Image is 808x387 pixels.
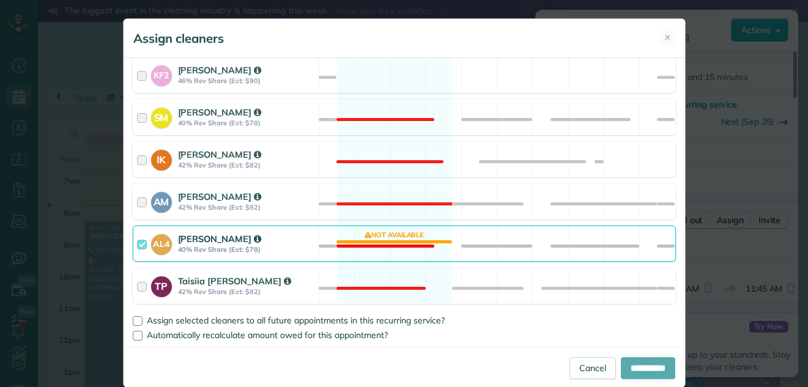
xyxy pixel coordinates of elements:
strong: AM [151,192,172,209]
span: Assign selected cleaners to all future appointments in this recurring service? [147,315,445,326]
a: Cancel [569,357,616,379]
h5: Assign cleaners [133,30,224,47]
strong: [PERSON_NAME] [178,64,261,76]
strong: [PERSON_NAME] [178,191,261,202]
span: ✕ [664,32,671,43]
strong: 42% Rev Share (Est: $82) [178,287,315,296]
strong: 42% Rev Share (Est: $82) [178,203,315,212]
strong: KF2 [151,65,172,82]
strong: Taisiia [PERSON_NAME] [178,275,291,287]
strong: AL4 [151,234,172,251]
strong: 40% Rev Share (Est: $78) [178,119,315,127]
span: Automatically recalculate amount owed for this appointment? [147,330,388,341]
strong: SM [151,108,172,125]
strong: [PERSON_NAME] [178,149,261,160]
strong: IK [151,150,172,167]
strong: [PERSON_NAME] [178,106,261,118]
strong: TP [151,276,172,293]
strong: 46% Rev Share (Est: $90) [178,76,315,85]
strong: 40% Rev Share (Est: $78) [178,245,315,254]
strong: 42% Rev Share (Est: $82) [178,161,315,169]
strong: [PERSON_NAME] [178,233,261,245]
